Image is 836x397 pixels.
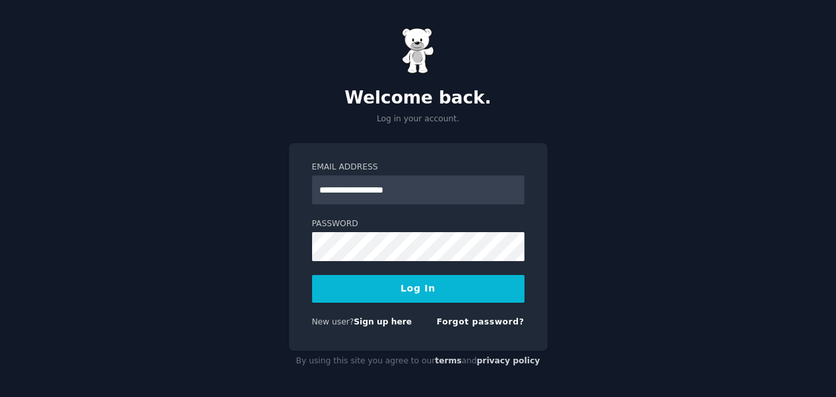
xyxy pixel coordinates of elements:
[402,28,435,74] img: Gummy Bear
[437,317,525,326] a: Forgot password?
[312,218,525,230] label: Password
[312,162,525,173] label: Email Address
[289,88,548,109] h2: Welcome back.
[477,356,540,365] a: privacy policy
[289,113,548,125] p: Log in your account.
[435,356,461,365] a: terms
[312,317,354,326] span: New user?
[312,275,525,303] button: Log In
[289,351,548,372] div: By using this site you agree to our and
[354,317,412,326] a: Sign up here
